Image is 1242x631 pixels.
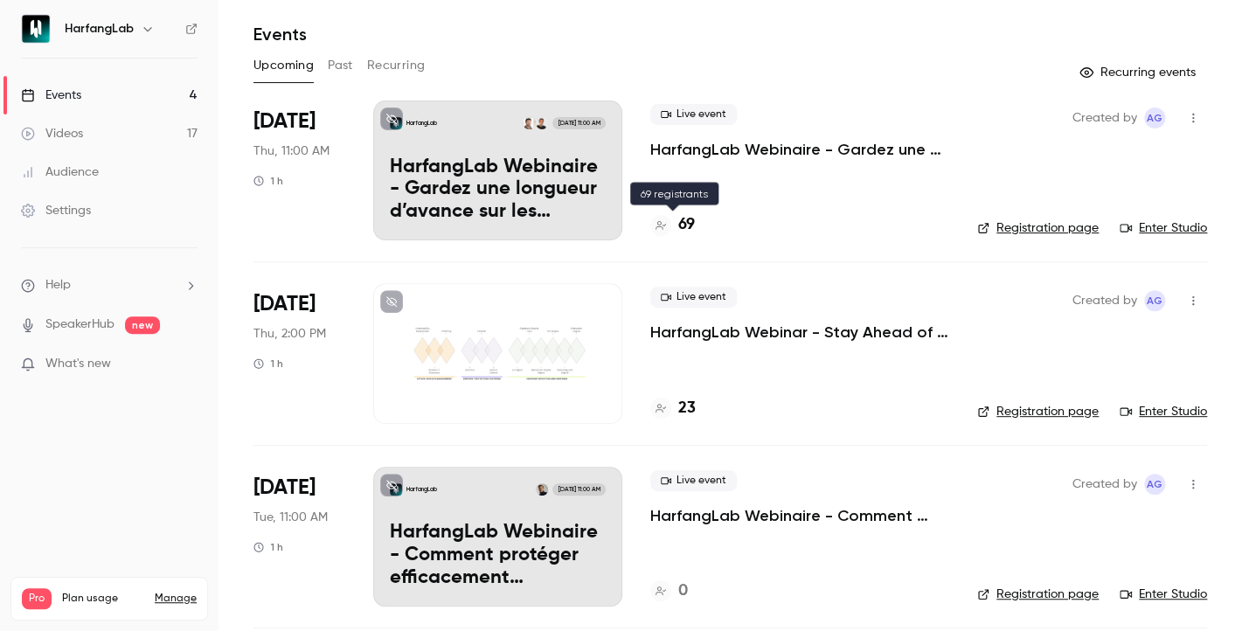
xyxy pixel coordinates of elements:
span: Pro [22,588,52,609]
div: Oct 9 Thu, 2:00 PM (Europe/Paris) [253,283,345,423]
button: Upcoming [253,52,314,80]
div: Videos [21,125,83,142]
a: Enter Studio [1120,586,1207,603]
iframe: Noticeable Trigger [177,357,198,372]
a: 23 [650,397,696,420]
a: Enter Studio [1120,403,1207,420]
h4: 23 [678,397,696,420]
h6: HarfangLab [65,20,134,38]
li: help-dropdown-opener [21,276,198,295]
a: SpeakerHub [45,315,114,334]
div: Oct 21 Tue, 11:00 AM (Europe/Paris) [253,467,345,607]
div: 1 h [253,540,283,554]
span: AG [1147,290,1162,311]
a: HarfangLab Webinaire - Gardez une longueur d’avance sur les menaces avec HarfangLab ScoutHarfangL... [373,101,622,240]
button: Recurring [367,52,426,80]
span: [DATE] 11:00 AM [552,483,605,496]
span: What's new [45,355,111,373]
span: Alexandre Gestat [1144,107,1165,128]
a: Registration page [977,219,1099,237]
span: AG [1147,474,1162,495]
span: [DATE] 11:00 AM [552,117,605,129]
span: Alexandre Gestat [1144,290,1165,311]
div: Audience [21,163,99,181]
span: Alexandre Gestat [1144,474,1165,495]
a: HarfangLab Webinaire - Comment protéger efficacement l’enseignement supérieur contre les cyberatt... [373,467,622,607]
span: Live event [650,470,737,491]
img: Florian Le Roux [536,483,548,496]
span: Created by [1072,290,1137,311]
p: HarfangLab Webinaire - Comment protéger efficacement l’enseignement supérieur contre les cyberatt... [390,522,606,589]
h4: 69 [678,213,695,237]
p: HarfangLab [406,485,437,494]
button: Past [328,52,353,80]
span: [DATE] [253,474,316,502]
div: 1 h [253,357,283,371]
a: Registration page [977,403,1099,420]
a: 69 [650,213,695,237]
span: AG [1147,107,1162,128]
img: HarfangLab [22,15,50,43]
p: HarfangLab [406,119,437,128]
img: Guillaume Ruty [523,117,535,129]
span: new [125,316,160,334]
div: Settings [21,202,91,219]
a: HarfangLab Webinar - Stay Ahead of Threats with HarfangLab Scout [650,322,949,343]
a: 0 [650,579,688,603]
img: Alexandre Gestat [536,117,548,129]
a: HarfangLab Webinaire - Gardez une longueur d’avance sur les menaces avec HarfangLab Scout [650,139,949,160]
span: Plan usage [62,592,144,606]
a: HarfangLab Webinaire - Comment protéger efficacement l’enseignement supérieur contre les cyberatt... [650,505,949,526]
span: Live event [650,104,737,125]
span: [DATE] [253,107,316,135]
span: Help [45,276,71,295]
a: Enter Studio [1120,219,1207,237]
div: Oct 9 Thu, 11:00 AM (Europe/Paris) [253,101,345,240]
a: Registration page [977,586,1099,603]
span: Created by [1072,107,1137,128]
h4: 0 [678,579,688,603]
h1: Events [253,24,307,45]
span: Tue, 11:00 AM [253,509,328,526]
div: 1 h [253,174,283,188]
div: Events [21,87,81,104]
span: Created by [1072,474,1137,495]
span: Thu, 11:00 AM [253,142,330,160]
button: Recurring events [1072,59,1207,87]
a: Manage [155,592,197,606]
span: Thu, 2:00 PM [253,325,326,343]
p: HarfangLab Webinaire - Gardez une longueur d’avance sur les menaces avec HarfangLab Scout [390,156,606,224]
span: [DATE] [253,290,316,318]
span: Live event [650,287,737,308]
